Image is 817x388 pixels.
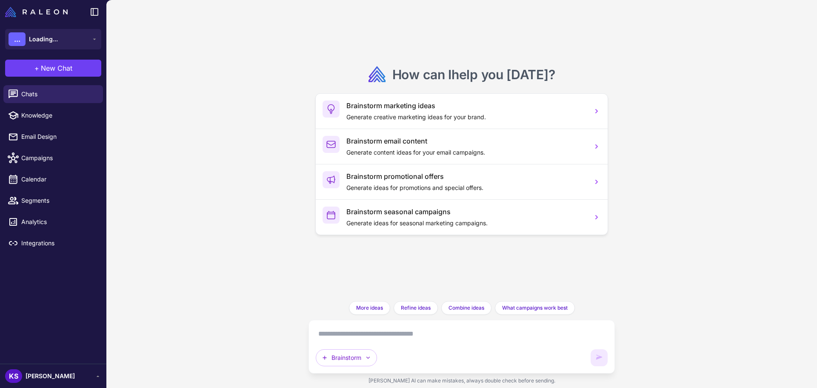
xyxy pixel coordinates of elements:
[346,183,586,193] p: Generate ideas for promotions and special offers.
[3,192,103,210] a: Segments
[451,67,548,82] span: help you [DATE]
[349,301,390,315] button: More ideas
[5,369,22,383] div: KS
[21,239,96,248] span: Integrations
[502,304,568,312] span: What campaigns work best
[21,217,96,227] span: Analytics
[41,63,72,73] span: New Chat
[346,218,586,228] p: Generate ideas for seasonal marketing campaigns.
[3,149,103,167] a: Campaigns
[21,132,96,141] span: Email Design
[9,32,26,46] div: ...
[26,371,75,381] span: [PERSON_NAME]
[3,234,103,252] a: Integrations
[394,301,438,315] button: Refine ideas
[5,29,101,49] button: ...Loading...
[441,301,491,315] button: Combine ideas
[346,112,586,122] p: Generate creative marketing ideas for your brand.
[3,170,103,188] a: Calendar
[309,374,615,388] div: [PERSON_NAME] AI can make mistakes, always double check before sending.
[448,304,484,312] span: Combine ideas
[21,175,96,184] span: Calendar
[346,171,586,181] h3: Brainstorm promotional offers
[21,111,96,120] span: Knowledge
[21,196,96,205] span: Segments
[346,101,586,111] h3: Brainstorm marketing ideas
[392,66,555,83] h2: How can I ?
[401,304,431,312] span: Refine ideas
[346,207,586,217] h3: Brainstorm seasonal campaigns
[5,60,101,77] button: +New Chat
[495,301,575,315] button: What campaigns work best
[5,7,71,17] a: Raleon Logo
[3,213,103,231] a: Analytics
[29,34,58,44] span: Loading...
[34,63,39,73] span: +
[3,85,103,103] a: Chats
[346,136,586,146] h3: Brainstorm email content
[21,89,96,99] span: Chats
[3,106,103,124] a: Knowledge
[356,304,383,312] span: More ideas
[3,128,103,146] a: Email Design
[316,349,377,366] button: Brainstorm
[346,148,586,157] p: Generate content ideas for your email campaigns.
[21,153,96,163] span: Campaigns
[5,7,68,17] img: Raleon Logo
